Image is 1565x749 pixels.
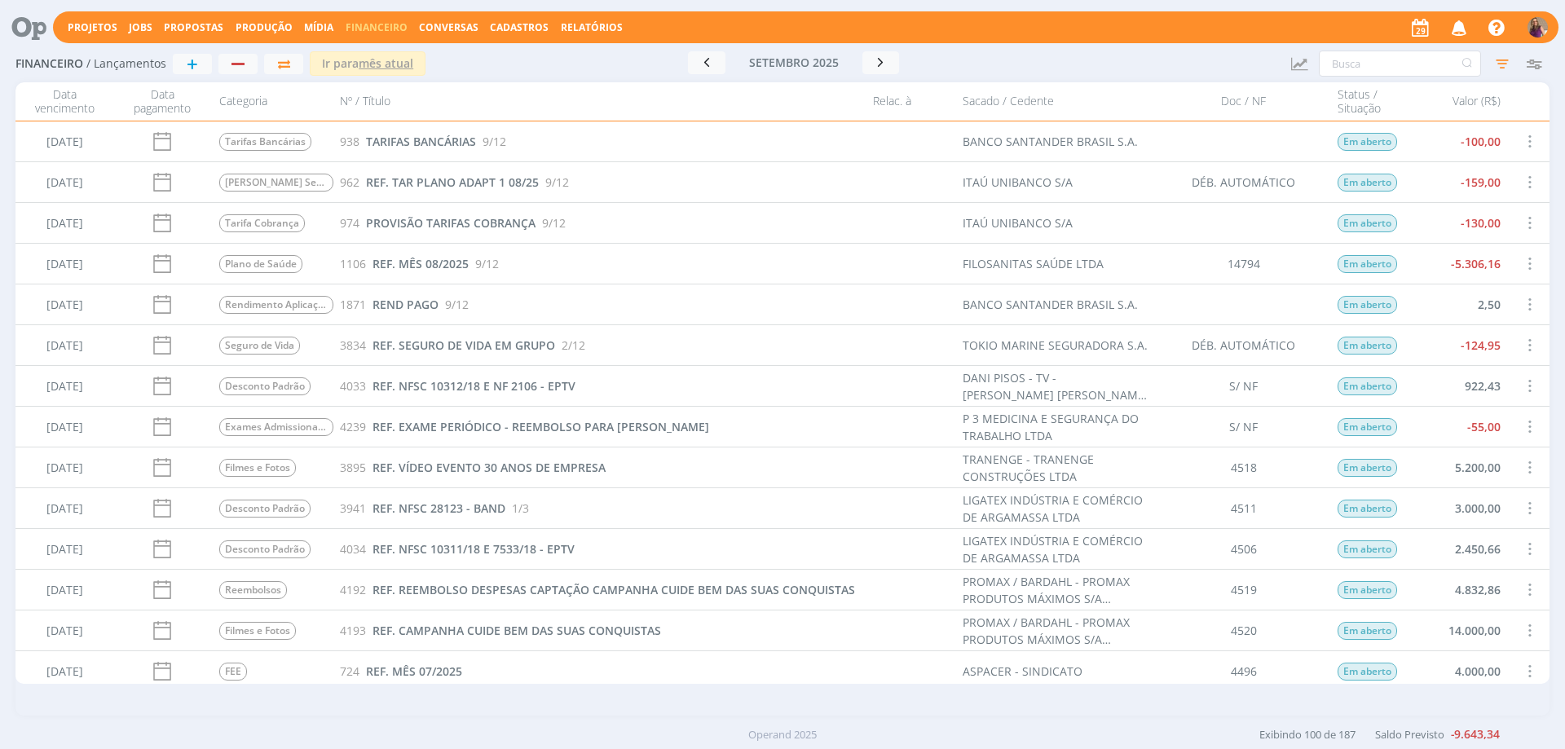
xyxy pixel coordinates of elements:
span: 1871 [340,296,366,313]
span: 4192 [340,581,366,598]
span: [PERSON_NAME] Serviços [219,174,333,192]
span: Reembolsos [219,581,287,599]
div: DÉB. AUTOMÁTICO [1158,325,1329,365]
span: 3834 [340,337,366,354]
div: LIGATEX INDÚSTRIA E COMÉRCIO DE ARGAMASSA LTDA [963,532,1150,566]
a: REF. MÊS 07/2025 [366,663,462,680]
div: 14.000,00 [1411,610,1509,650]
span: Em aberto [1338,540,1397,558]
button: setembro 2025 [725,51,862,74]
span: REF. MÊS 07/2025 [366,663,462,679]
span: Financeiro [346,20,408,34]
a: REF. NFSC 10311/18 E 7533/18 - EPTV [373,540,575,557]
a: Propostas [164,20,223,34]
span: Em aberto [1338,459,1397,477]
div: Data vencimento [15,87,113,116]
span: Tarifa Cobrança [219,214,305,232]
div: Sacado / Cedente [954,87,1158,116]
a: Produção [236,20,293,34]
a: REF. NFSC 10312/18 E NF 2106 - EPTV [373,377,575,394]
b: -9.643,34 [1451,726,1500,742]
div: S/ NF [1158,407,1329,447]
a: Mídia [304,20,333,34]
div: [DATE] [15,325,113,365]
span: PROVISÃO TARIFAS COBRANÇA [366,215,536,231]
div: -159,00 [1411,162,1509,202]
span: Em aberto [1338,500,1397,518]
div: 3.000,00 [1411,488,1509,528]
span: Desconto Padrão [219,500,311,518]
a: REF. NFSC 28123 - BAND [373,500,505,517]
div: BANCO SANTANDER BRASIL S.A. [963,296,1138,313]
a: REND PAGO [373,296,439,313]
div: [DATE] [15,121,113,161]
button: Mídia [299,21,338,34]
button: Cadastros [485,21,553,34]
div: [DATE] [15,366,113,406]
a: Projetos [68,20,117,34]
div: PROMAX / BARDAHL - PROMAX PRODUTOS MÁXIMOS S/A INDÚSTRIA E COMÉRCIO [963,614,1150,648]
div: 4.832,86 [1411,570,1509,610]
span: REF. CAMPANHA CUIDE BEM DAS SUAS CONQUISTAS [373,623,661,638]
div: Categoria [211,87,333,116]
span: REF. EXAME PERIÓDICO - REEMBOLSO PARA [PERSON_NAME] [373,419,709,434]
div: [DATE] [15,284,113,324]
span: REF. NFSC 10311/18 E 7533/18 - EPTV [373,541,575,557]
div: [DATE] [15,651,113,691]
a: REF. VÍDEO EVENTO 30 ANOS DE EMPRESA [373,459,606,476]
span: Plano de Saúde [219,255,302,273]
span: 3895 [340,459,366,476]
div: -5.306,16 [1411,244,1509,284]
button: Jobs [124,21,157,34]
span: Em aberto [1338,622,1397,640]
span: Seguro de Vida [219,337,300,355]
span: 724 [340,663,359,680]
a: REF. REEMBOLSO DESPESAS CAPTAÇÃO CAMPANHA CUIDE BEM DAS SUAS CONQUISTAS [373,581,855,598]
span: 1/3 [512,500,529,517]
span: Rendimento Aplicação [219,296,333,314]
div: [DATE] [15,407,113,447]
div: 4511 [1158,488,1329,528]
span: 9/12 [545,174,569,191]
span: Em aberto [1338,418,1397,436]
span: Em aberto [1338,174,1397,192]
div: DÉB. AUTOMÁTICO [1158,162,1329,202]
span: 938 [340,133,359,150]
span: Saldo Previsto [1375,727,1444,742]
span: Em aberto [1338,337,1397,355]
div: FILOSANITAS SAÚDE LTDA [963,255,1104,272]
span: Em aberto [1338,296,1397,314]
div: BANCO SANTANDER BRASIL S.A. [963,133,1138,150]
div: 2.450,66 [1411,529,1509,569]
a: REF. EXAME PERIÓDICO - REEMBOLSO PARA [PERSON_NAME] [373,418,709,435]
span: 9/12 [483,133,506,150]
span: 9/12 [445,296,469,313]
div: -124,95 [1411,325,1509,365]
a: Jobs [129,20,152,34]
div: 4496 [1158,651,1329,691]
a: PROVISÃO TARIFAS COBRANÇA [366,214,536,231]
span: Filmes e Fotos [219,622,296,640]
button: + [173,54,212,74]
span: REF. SEGURO DE VIDA EM GRUPO [373,337,555,353]
span: Em aberto [1338,255,1397,273]
a: Conversas [419,20,478,34]
div: -100,00 [1411,121,1509,161]
div: ITAÚ UNIBANCO S/A [963,214,1073,231]
span: REF. NFSC 28123 - BAND [373,500,505,516]
span: Desconto Padrão [219,377,311,395]
div: -55,00 [1411,407,1509,447]
div: 14794 [1158,244,1329,284]
div: 4520 [1158,610,1329,650]
span: REF. VÍDEO EVENTO 30 ANOS DE EMPRESA [373,460,606,475]
span: Tarifas Bancárias [219,133,311,151]
span: 974 [340,214,359,231]
button: Produção [231,21,298,34]
div: PROMAX / BARDAHL - PROMAX PRODUTOS MÁXIMOS S/A INDÚSTRIA E COMÉRCIO [963,573,1150,607]
a: REF. SEGURO DE VIDA EM GRUPO [373,337,555,354]
span: REF. REEMBOLSO DESPESAS CAPTAÇÃO CAMPANHA CUIDE BEM DAS SUAS CONQUISTAS [373,582,855,597]
img: A [1528,17,1548,37]
button: Financeiro [341,21,412,34]
div: 4.000,00 [1411,651,1509,691]
span: 4033 [340,377,366,394]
